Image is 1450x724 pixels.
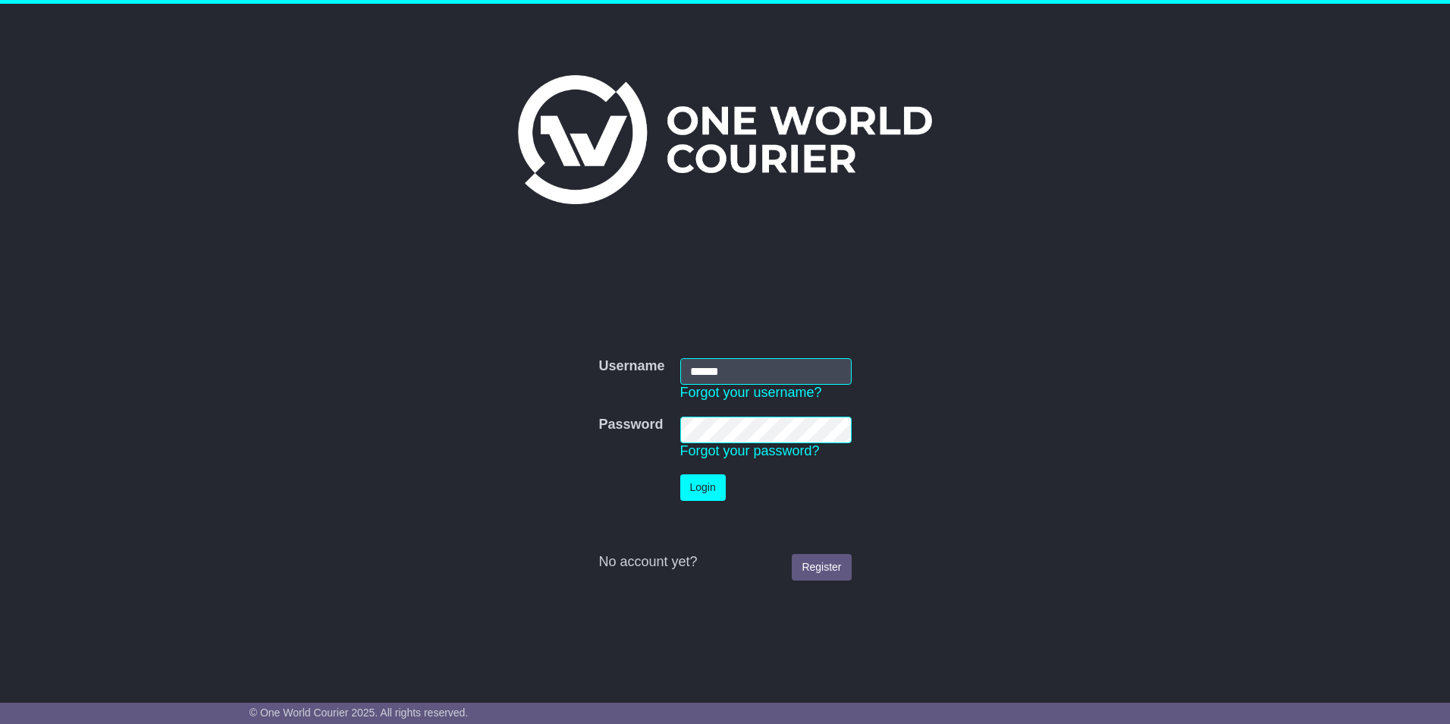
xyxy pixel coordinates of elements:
a: Forgot your username? [680,385,822,400]
span: © One World Courier 2025. All rights reserved. [250,707,469,719]
div: No account yet? [598,554,851,571]
img: One World [518,75,932,204]
label: Password [598,417,663,433]
a: Forgot your password? [680,443,820,458]
label: Username [598,358,664,375]
button: Login [680,474,726,501]
a: Register [792,554,851,581]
